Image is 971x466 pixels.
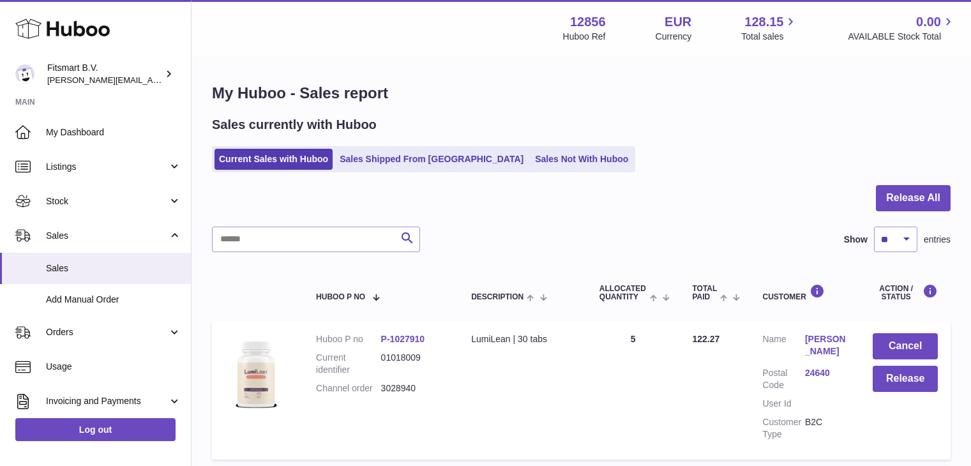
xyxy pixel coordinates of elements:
[471,293,523,301] span: Description
[47,62,162,86] div: Fitsmart B.V.
[46,361,181,373] span: Usage
[46,262,181,274] span: Sales
[212,116,377,133] h2: Sales currently with Huboo
[762,398,804,410] dt: User Id
[381,352,446,376] dd: 01018009
[15,64,34,84] img: jonathan@leaderoo.com
[656,31,692,43] div: Currency
[848,13,956,43] a: 0.00 AVAILABLE Stock Total
[46,195,168,207] span: Stock
[381,334,425,344] a: P-1027910
[46,161,168,173] span: Listings
[873,366,938,392] button: Release
[665,13,691,31] strong: EUR
[916,13,941,31] span: 0.00
[876,185,951,211] button: Release All
[924,234,951,246] span: entries
[15,418,176,441] a: Log out
[316,293,365,301] span: Huboo P no
[471,333,574,345] div: LumiLean | 30 tabs
[805,416,847,440] dd: B2C
[46,126,181,139] span: My Dashboard
[46,326,168,338] span: Orders
[381,382,446,395] dd: 3028940
[692,334,719,344] span: 122.27
[587,320,680,459] td: 5
[46,230,168,242] span: Sales
[873,333,938,359] button: Cancel
[316,382,381,395] dt: Channel order
[46,294,181,306] span: Add Manual Order
[215,149,333,170] a: Current Sales with Huboo
[762,284,847,301] div: Customer
[805,367,847,379] a: 24640
[762,367,804,391] dt: Postal Code
[741,13,798,43] a: 128.15 Total sales
[531,149,633,170] a: Sales Not With Huboo
[762,416,804,440] dt: Customer Type
[212,83,951,103] h1: My Huboo - Sales report
[46,395,168,407] span: Invoicing and Payments
[563,31,606,43] div: Huboo Ref
[744,13,783,31] span: 128.15
[599,285,647,301] span: ALLOCATED Quantity
[844,234,868,246] label: Show
[873,284,938,301] div: Action / Status
[848,31,956,43] span: AVAILABLE Stock Total
[316,333,381,345] dt: Huboo P no
[316,352,381,376] dt: Current identifier
[47,75,256,85] span: [PERSON_NAME][EMAIL_ADDRESS][DOMAIN_NAME]
[225,333,289,419] img: 1736787917.png
[741,31,798,43] span: Total sales
[692,285,717,301] span: Total paid
[762,333,804,361] dt: Name
[570,13,606,31] strong: 12856
[335,149,528,170] a: Sales Shipped From [GEOGRAPHIC_DATA]
[805,333,847,357] a: [PERSON_NAME]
